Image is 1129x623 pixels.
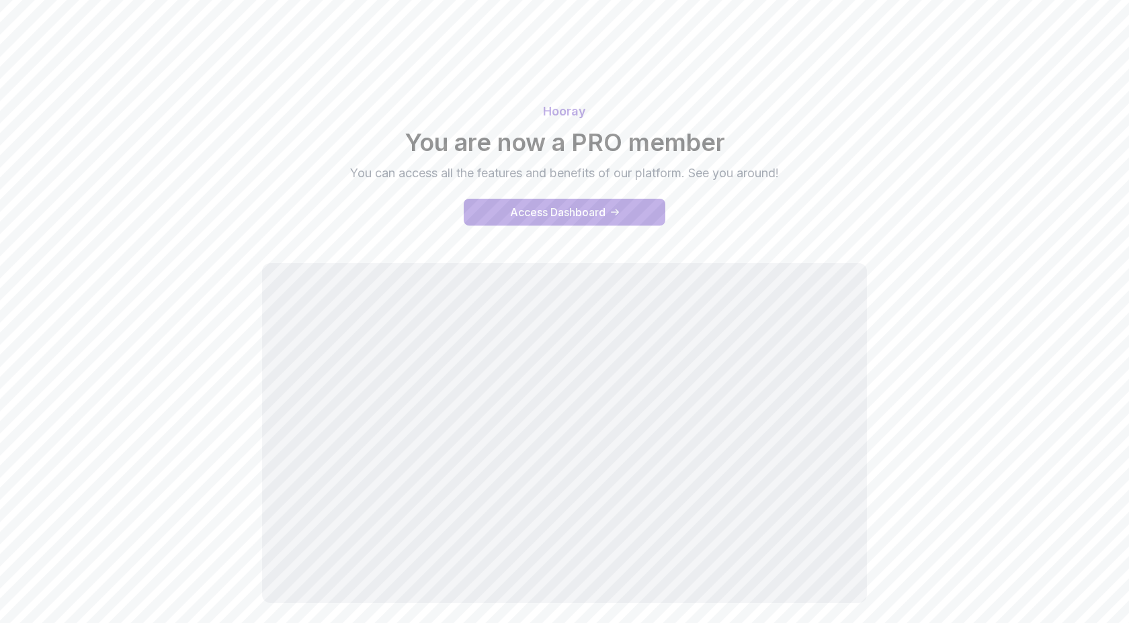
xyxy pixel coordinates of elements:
button: Access Dashboard [464,199,665,226]
p: You can access all the features and benefits of our platform. See you around! [339,164,790,183]
div: Access Dashboard [510,204,605,220]
iframe: welcome [262,263,867,603]
h2: You are now a PRO member [94,129,1035,156]
a: access-dashboard [464,199,665,226]
p: Hooray [94,102,1035,121]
